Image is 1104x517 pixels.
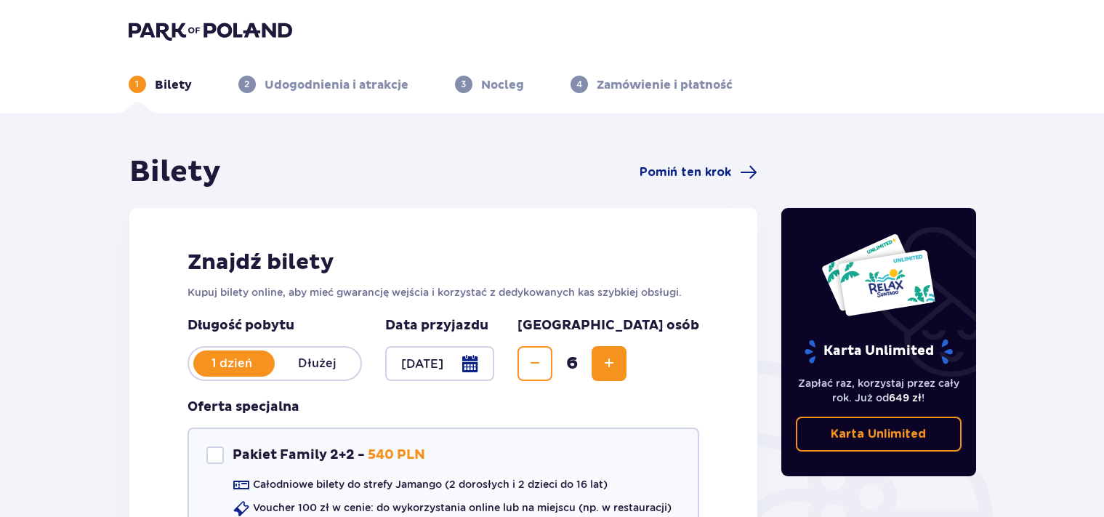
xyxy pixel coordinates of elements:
[576,78,582,91] p: 4
[796,376,962,405] p: Zapłać raz, korzystaj przez cały rok. Już od !
[385,317,488,334] p: Data przyjazdu
[803,339,954,364] p: Karta Unlimited
[517,317,699,334] p: [GEOGRAPHIC_DATA] osób
[265,77,408,93] p: Udogodnienia i atrakcje
[188,285,700,300] p: Kupuj bilety online, aby mieć gwarancję wejścia i korzystać z dedykowanych kas szybkiej obsługi.
[517,346,552,381] button: Zmniejsz
[368,446,425,464] p: 540 PLN
[253,477,608,492] p: Całodniowe bilety do strefy Jamango (2 dorosłych i 2 dzieci do 16 lat)
[571,76,733,93] div: 4Zamówienie i płatność
[188,249,700,276] h2: Znajdź bilety
[821,233,936,317] img: Dwie karty całoroczne do Suntago z napisem 'UNLIMITED RELAX', na białym tle z tropikalnymi liśćmi...
[461,78,466,91] p: 3
[238,76,408,93] div: 2Udogodnienia i atrakcje
[129,20,292,41] img: Park of Poland logo
[592,346,626,381] button: Zwiększ
[244,78,249,91] p: 2
[129,154,221,191] h1: Bilety
[889,392,922,404] span: 649 zł
[189,356,275,372] p: 1 dzień
[233,446,365,464] p: Pakiet Family 2+2 -
[831,426,926,442] p: Karta Unlimited
[253,500,672,515] p: Voucher 100 zł w cenie: do wykorzystania online lub na miejscu (np. w restauracji)
[129,76,192,93] div: 1Bilety
[188,317,362,334] p: Długość pobytu
[481,77,524,93] p: Nocleg
[640,164,731,180] span: Pomiń ten krok
[135,78,139,91] p: 1
[555,353,589,374] span: 6
[155,77,192,93] p: Bilety
[597,77,733,93] p: Zamówienie i płatność
[640,164,757,181] a: Pomiń ten krok
[275,356,360,372] p: Dłużej
[455,76,524,93] div: 3Nocleg
[796,417,962,452] a: Karta Unlimited
[188,398,299,416] h3: Oferta specjalna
